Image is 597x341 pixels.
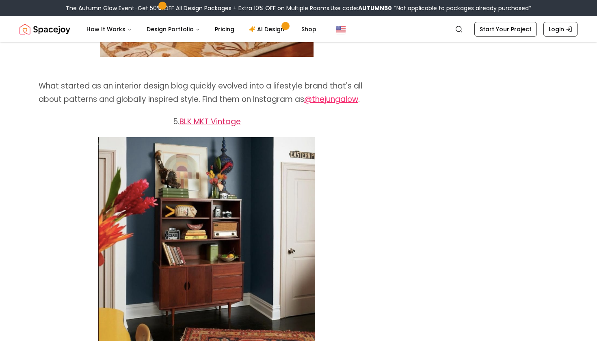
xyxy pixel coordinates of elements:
[331,4,392,12] span: Use code:
[180,116,241,127] a: BLK MKT Vintage
[474,22,537,37] a: Start Your Project
[19,21,70,37] a: Spacejoy
[39,80,362,105] span: What started as an interior design blog quickly evolved into a lifestyle brand that's all about p...
[304,94,358,105] a: @thejungalow
[19,21,70,37] img: Spacejoy Logo
[336,24,346,34] img: United States
[66,4,532,12] div: The Autumn Glow Event-Get 50% OFF All Design Packages + Extra 10% OFF on Multiple Rooms.
[358,4,392,12] b: AUTUMN50
[80,21,138,37] button: How It Works
[208,21,241,37] a: Pricing
[140,21,207,37] button: Design Portfolio
[19,16,578,42] nav: Global
[242,21,293,37] a: AI Design
[173,116,241,127] span: 5.
[543,22,578,37] a: Login
[295,21,323,37] a: Shop
[392,4,532,12] span: *Not applicable to packages already purchased*
[80,21,323,37] nav: Main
